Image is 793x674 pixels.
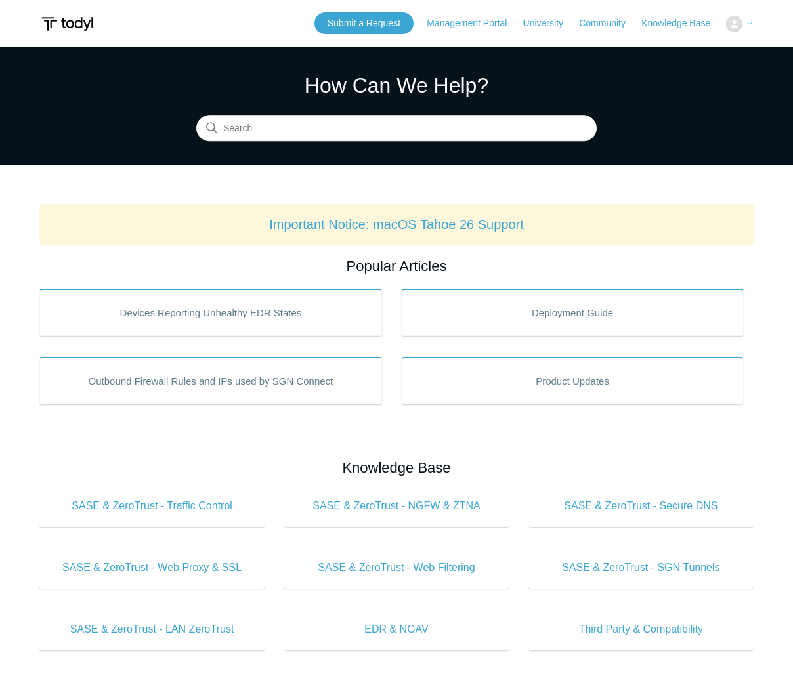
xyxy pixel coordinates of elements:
a: Outbound Firewall Rules and IPs used by SGN Connect [39,357,381,404]
a: SASE & ZeroTrust - Web Filtering [284,547,509,589]
a: SASE & ZeroTrust - LAN ZeroTrust [39,608,264,650]
a: Community [579,16,639,30]
a: Devices Reporting Unhealthy EDR States [39,289,381,336]
input: Search [196,116,597,142]
a: Deployment Guide [402,289,744,336]
a: SASE & ZeroTrust - Web Proxy & SSL [39,547,264,589]
span: EDR & NGAV [304,621,489,637]
h1: How Can We Help? [196,70,597,101]
a: Knowledge Base [641,16,723,30]
a: EDR & NGAV [284,608,509,650]
span: SASE & ZeroTrust - NGFW & ZTNA [304,498,489,514]
a: SASE & ZeroTrust - SGN Tunnels [528,547,753,589]
a: Management Portal [427,16,520,30]
span: SASE & ZeroTrust - SGN Tunnels [548,560,733,576]
span: SASE & ZeroTrust - Traffic Control [59,498,244,514]
span: Third Party & Compatibility [548,621,733,637]
a: SASE & ZeroTrust - NGFW & ZTNA [284,485,509,527]
img: Todyl Support Center Help Center home page [39,12,95,36]
span: SASE & ZeroTrust - Web Filtering [304,560,489,576]
a: University [523,16,576,30]
a: Important Notice: macOS Tahoe 26 Support [269,217,524,232]
a: SASE & ZeroTrust - Traffic Control [39,485,264,527]
span: SASE & ZeroTrust - Web Proxy & SSL [59,560,244,576]
h2: Popular Articles [39,255,753,277]
span: SASE & ZeroTrust - LAN ZeroTrust [59,621,244,637]
a: Third Party & Compatibility [528,608,753,650]
a: Product Updates [402,357,744,404]
h2: Knowledge Base [39,457,753,478]
a: SASE & ZeroTrust - Secure DNS [528,485,753,527]
a: Submit a Request [314,12,414,34]
span: SASE & ZeroTrust - Secure DNS [548,498,733,514]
